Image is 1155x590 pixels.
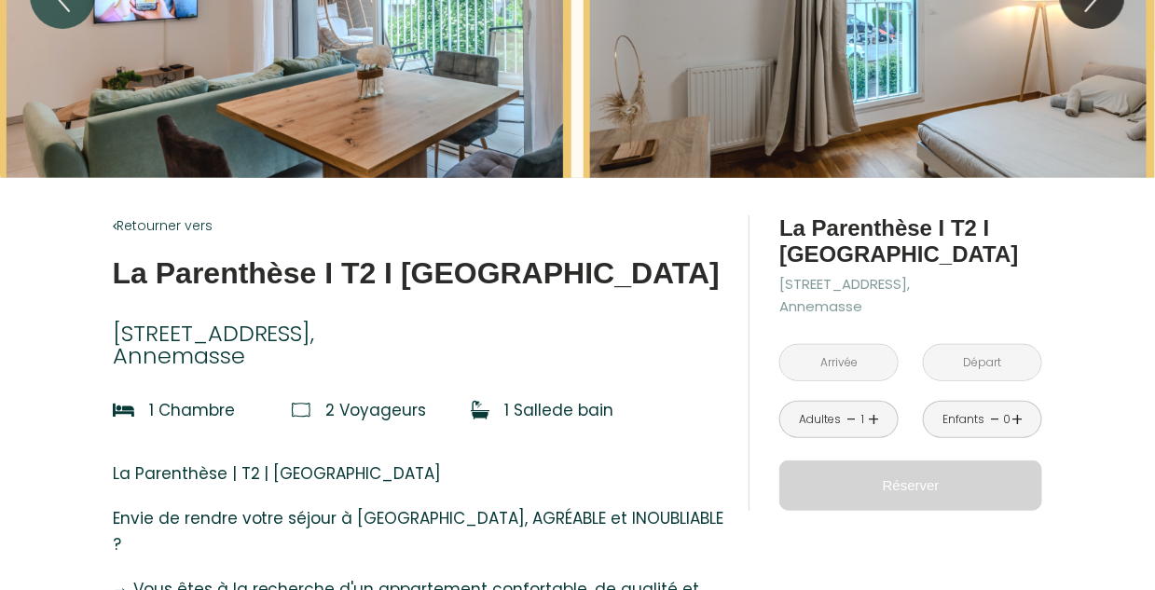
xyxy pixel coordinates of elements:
div: Enfants [943,411,985,429]
img: guests [292,401,310,419]
input: Départ [924,345,1041,381]
p: Envie de rendre votre séjour à [GEOGRAPHIC_DATA], AGRÉABLE et INOUBLIABLE ? [113,505,724,557]
p: Annemasse [113,322,724,367]
p: La Parenthèse I T2 I [GEOGRAPHIC_DATA] [113,250,724,296]
p: La Parenthèse I T2 I [GEOGRAPHIC_DATA] [779,215,1042,268]
p: 2 Voyageur [325,397,426,423]
p: 1 Chambre [149,397,235,423]
a: Retourner vers [113,215,724,236]
p: La Parenthèse | T2 | [GEOGRAPHIC_DATA] [113,460,724,487]
a: + [1011,405,1023,434]
p: Réserver [786,474,1036,497]
button: Réserver [779,460,1042,511]
input: Arrivée [780,345,898,381]
div: Adultes [799,411,841,429]
div: 0 [1002,411,1011,429]
span: s [418,399,426,421]
a: - [990,405,1000,434]
p: Annemasse [779,273,1042,318]
div: 1 [859,411,868,429]
a: + [868,405,879,434]
span: [STREET_ADDRESS], [113,322,724,345]
a: - [846,405,857,434]
span: [STREET_ADDRESS], [779,273,1042,295]
p: 1 Salle de bain [505,397,614,423]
